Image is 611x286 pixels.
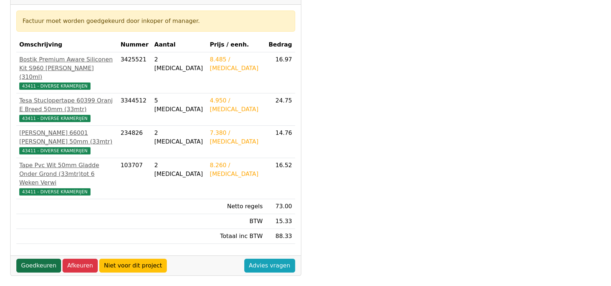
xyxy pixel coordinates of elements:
a: [PERSON_NAME] 66001 [PERSON_NAME] 50mm (33mtr)43411 - DIVERSE KRAMERIJEN [19,129,115,155]
div: 4.950 / [MEDICAL_DATA] [210,96,263,114]
td: Netto regels [207,199,266,214]
span: 43411 - DIVERSE KRAMERIJEN [19,115,91,122]
div: 8.485 / [MEDICAL_DATA] [210,55,263,73]
td: 16.52 [266,158,295,199]
div: Tape Pvc Wit 50mm Gladde Onder Grond (33mtr)tot 6 Weken Verwi [19,161,115,187]
div: 5 [MEDICAL_DATA] [154,96,204,114]
div: 8.260 / [MEDICAL_DATA] [210,161,263,178]
div: 2 [MEDICAL_DATA] [154,129,204,146]
td: 14.76 [266,126,295,158]
div: 7.380 / [MEDICAL_DATA] [210,129,263,146]
td: BTW [207,214,266,229]
th: Bedrag [266,37,295,52]
div: [PERSON_NAME] 66001 [PERSON_NAME] 50mm (33mtr) [19,129,115,146]
a: Bostik Premium Aware Siliconen Kit S960 [PERSON_NAME] (310ml)43411 - DIVERSE KRAMERIJEN [19,55,115,90]
a: Tesa Stuclopertape 60399 Oranj E Breed 50mm (33mtr)43411 - DIVERSE KRAMERIJEN [19,96,115,122]
span: 43411 - DIVERSE KRAMERIJEN [19,82,91,90]
div: Bostik Premium Aware Siliconen Kit S960 [PERSON_NAME] (310ml) [19,55,115,81]
td: 88.33 [266,229,295,244]
a: Afkeuren [63,259,98,273]
span: 43411 - DIVERSE KRAMERIJEN [19,188,91,196]
th: Nummer [118,37,152,52]
td: 3344512 [118,93,152,126]
div: 2 [MEDICAL_DATA] [154,55,204,73]
div: Factuur moet worden goedgekeurd door inkoper of manager. [23,17,289,25]
div: Tesa Stuclopertape 60399 Oranj E Breed 50mm (33mtr) [19,96,115,114]
td: 73.00 [266,199,295,214]
a: Goedkeuren [16,259,61,273]
span: 43411 - DIVERSE KRAMERIJEN [19,147,91,154]
td: 15.33 [266,214,295,229]
a: Niet voor dit project [99,259,167,273]
a: Advies vragen [244,259,295,273]
td: 24.75 [266,93,295,126]
th: Omschrijving [16,37,118,52]
a: Tape Pvc Wit 50mm Gladde Onder Grond (33mtr)tot 6 Weken Verwi43411 - DIVERSE KRAMERIJEN [19,161,115,196]
td: Totaal inc BTW [207,229,266,244]
td: 3425521 [118,52,152,93]
div: 2 [MEDICAL_DATA] [154,161,204,178]
th: Aantal [152,37,207,52]
td: 16.97 [266,52,295,93]
td: 234826 [118,126,152,158]
th: Prijs / eenh. [207,37,266,52]
td: 103707 [118,158,152,199]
